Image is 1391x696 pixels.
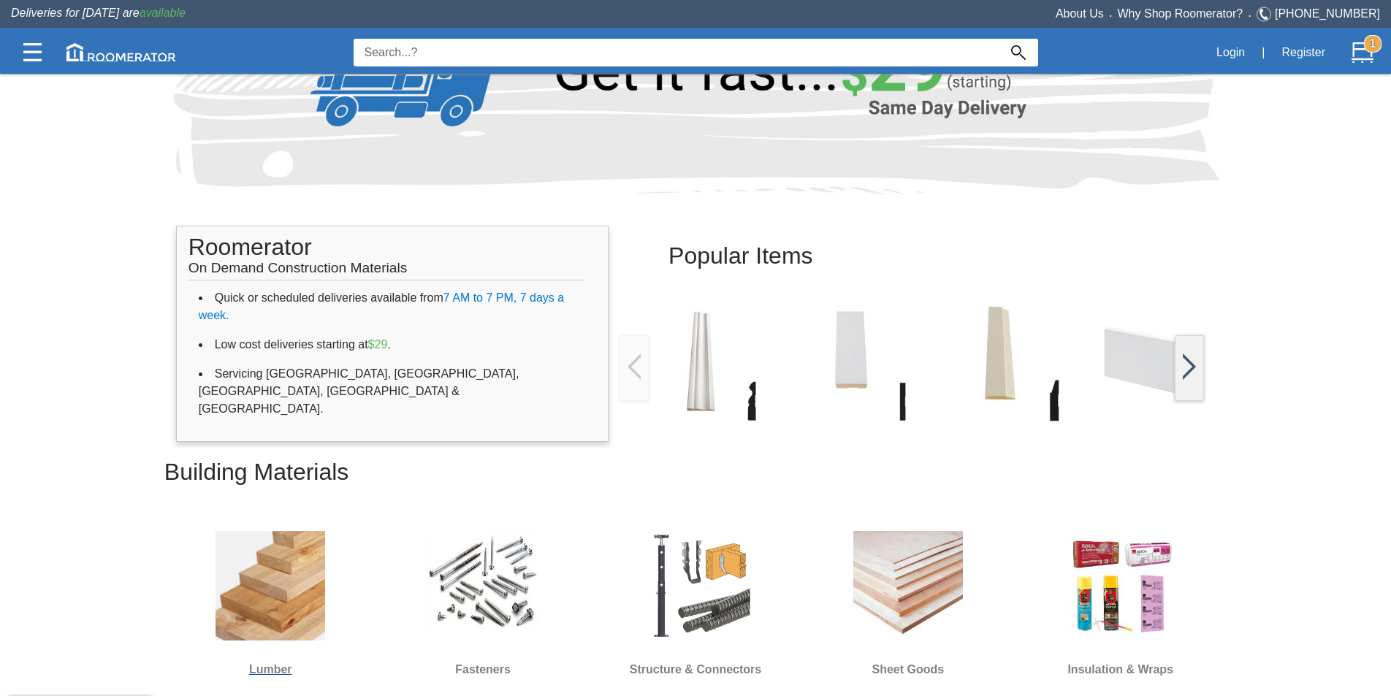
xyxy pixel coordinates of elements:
a: Lumber [179,520,362,688]
h6: Fasteners [392,660,574,679]
img: Telephone.svg [1257,5,1275,23]
h6: Sheet Goods [817,660,999,679]
h2: Popular Items [668,232,1156,280]
span: available [140,7,186,19]
img: /app/images/Buttons/favicon.jpg [628,353,641,380]
li: Quick or scheduled deliveries available from [199,283,587,330]
h6: Structure & Connectors [604,660,787,679]
h2: Building Materials [164,448,1227,497]
a: Why Shop Roomerator? [1118,7,1243,20]
img: /app/images/Buttons/favicon.jpg [937,297,1064,425]
img: Screw.jpg [428,531,538,640]
h1: Roomerator [188,226,586,280]
img: Sheet_Good.jpg [853,531,963,640]
img: S&H.jpg [641,531,750,640]
span: $29 [368,338,388,351]
span: On Demand Construction Materials [188,253,408,275]
img: /app/images/Buttons/favicon.jpg [787,297,915,425]
img: Search_Icon.svg [1011,45,1026,60]
span: • [1243,12,1257,19]
a: Fasteners [392,520,574,688]
img: Categories.svg [23,43,42,61]
img: Cart.svg [1352,42,1373,64]
img: /app/images/Buttons/favicon.jpg [637,297,765,425]
h6: Lumber [179,660,362,679]
a: About Us [1056,7,1104,20]
button: Register [1273,37,1333,68]
a: Insulation & Wraps [1029,520,1212,688]
img: /app/images/Buttons/favicon.jpg [1086,297,1214,425]
button: Login [1208,37,1253,68]
img: Insulation.jpg [1066,531,1175,640]
li: Servicing [GEOGRAPHIC_DATA], [GEOGRAPHIC_DATA], [GEOGRAPHIC_DATA], [GEOGRAPHIC_DATA] & [GEOGRAPHI... [199,359,587,424]
li: Low cost deliveries starting at . [199,330,587,359]
a: Sheet Goods [817,520,999,688]
img: /app/images/Buttons/favicon.jpg [1183,353,1196,380]
span: • [1104,12,1118,19]
img: Lumber.jpg [216,531,325,640]
img: roomerator-logo.svg [66,43,176,61]
span: Deliveries for [DATE] are [11,7,186,19]
h6: Insulation & Wraps [1029,660,1212,679]
a: Structure & Connectors [604,520,787,688]
input: Search...? [354,39,999,66]
strong: 1 [1364,35,1382,53]
div: | [1253,37,1273,69]
a: [PHONE_NUMBER] [1275,7,1380,20]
